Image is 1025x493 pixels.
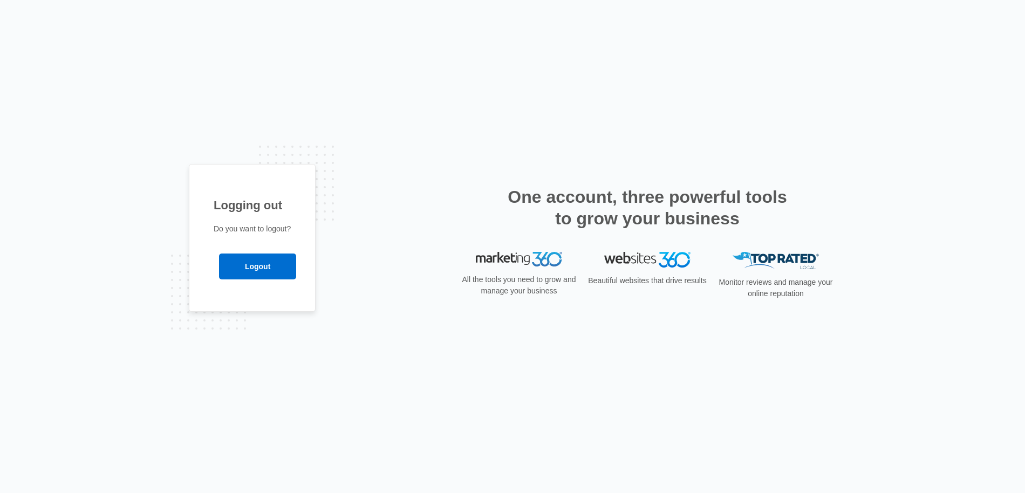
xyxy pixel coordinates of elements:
p: Monitor reviews and manage your online reputation [715,277,836,299]
h1: Logging out [214,196,291,214]
h2: One account, three powerful tools to grow your business [504,186,790,229]
img: Websites 360 [604,252,691,268]
img: Top Rated Local [733,252,819,270]
p: Do you want to logout? [214,223,291,235]
img: Marketing 360 [476,252,562,267]
p: All the tools you need to grow and manage your business [459,274,579,297]
p: Beautiful websites that drive results [587,275,708,286]
input: Logout [219,254,296,279]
